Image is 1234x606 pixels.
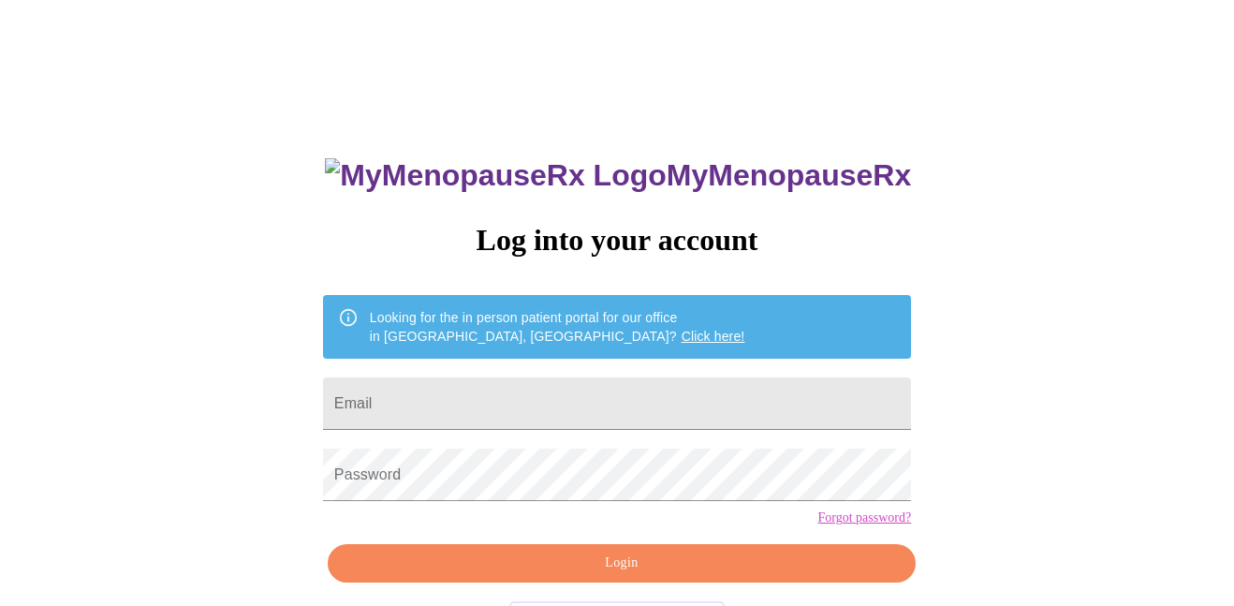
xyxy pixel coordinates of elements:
[682,329,745,344] a: Click here!
[325,158,666,193] img: MyMenopauseRx Logo
[323,223,911,258] h3: Log into your account
[349,552,894,575] span: Login
[325,158,911,193] h3: MyMenopauseRx
[370,301,745,353] div: Looking for the in person patient portal for our office in [GEOGRAPHIC_DATA], [GEOGRAPHIC_DATA]?
[817,510,911,525] a: Forgot password?
[328,544,916,583] button: Login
